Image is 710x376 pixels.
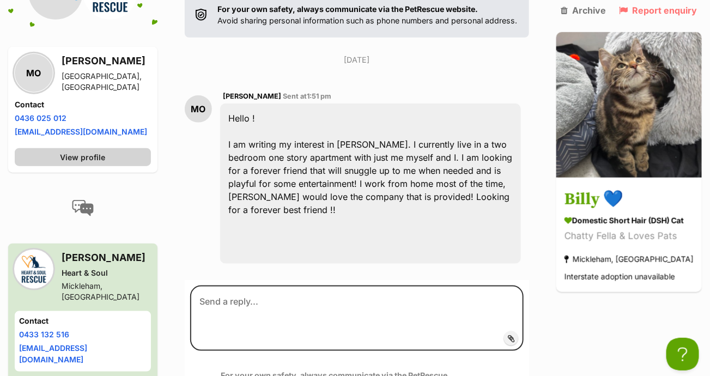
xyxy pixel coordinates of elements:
[62,250,151,265] h3: [PERSON_NAME]
[185,54,529,65] p: [DATE]
[556,179,702,292] a: Billy 💙 Domestic Short Hair (DSH) Cat Chatty Fella & Loves Pats Mickleham, [GEOGRAPHIC_DATA] Inte...
[565,187,694,212] h3: Billy 💙
[619,5,697,15] a: Report enquiry
[561,5,606,15] a: Archive
[15,99,151,110] h4: Contact
[15,113,66,123] a: 0436 025 012
[62,53,151,69] h3: [PERSON_NAME]
[185,95,212,123] div: MO
[60,151,105,163] span: View profile
[19,316,147,326] h4: Contact
[307,92,331,100] span: 1:51 pm
[565,229,694,244] div: Chatty Fella & Loves Pats
[62,71,151,93] div: [GEOGRAPHIC_DATA], [GEOGRAPHIC_DATA]
[565,272,675,281] span: Interstate adoption unavailable
[62,281,151,302] div: Mickleham, [GEOGRAPHIC_DATA]
[217,4,478,14] strong: For your own safety, always communicate via the PetRescue website.
[19,330,69,339] a: 0433 132 516
[283,92,331,100] span: Sent at
[565,215,694,226] div: Domestic Short Hair (DSH) Cat
[217,3,517,27] p: Avoid sharing personal information such as phone numbers and personal address.
[19,343,87,364] a: [EMAIL_ADDRESS][DOMAIN_NAME]
[15,54,53,92] div: MO
[15,127,147,136] a: [EMAIL_ADDRESS][DOMAIN_NAME]
[220,104,521,264] div: Hello ! I am writing my interest in [PERSON_NAME]. I currently live in a two bedroom one story ap...
[15,250,53,288] img: Heart & Soul profile pic
[223,92,281,100] span: [PERSON_NAME]
[15,148,151,166] a: View profile
[666,338,699,371] iframe: Help Scout Beacon - Open
[565,252,694,266] div: Mickleham, [GEOGRAPHIC_DATA]
[72,200,94,216] img: conversation-icon-4a6f8262b818ee0b60e3300018af0b2d0b884aa5de6e9bcb8d3d4eeb1a70a7c4.svg
[556,32,702,177] img: Billy 💙
[62,268,151,278] div: Heart & Soul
